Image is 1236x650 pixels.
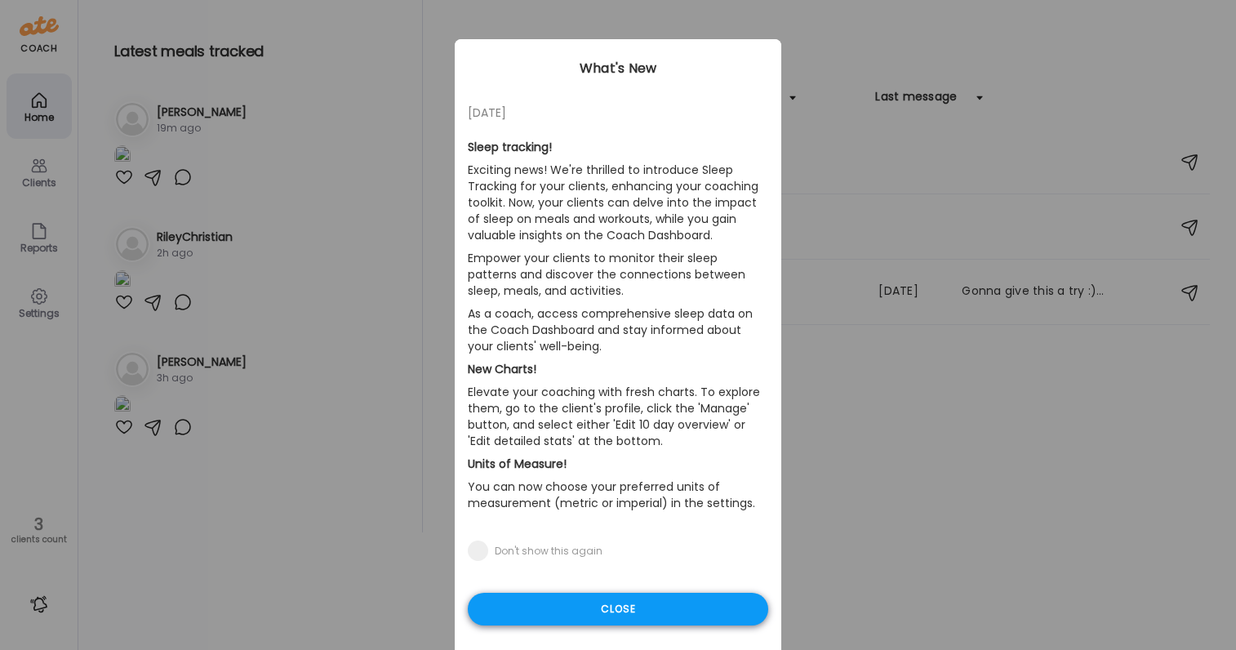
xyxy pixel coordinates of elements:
p: Empower your clients to monitor their sleep patterns and discover the connections between sleep, ... [468,247,768,302]
p: You can now choose your preferred units of measurement (metric or imperial) in the settings. [468,475,768,514]
p: As a coach, access comprehensive sleep data on the Coach Dashboard and stay informed about your c... [468,302,768,358]
div: What's New [455,59,781,78]
p: Exciting news! We're thrilled to introduce Sleep Tracking for your clients, enhancing your coachi... [468,158,768,247]
div: Close [468,593,768,626]
b: Sleep tracking! [468,139,552,155]
b: New Charts! [468,361,536,377]
div: Don't show this again [495,545,602,558]
p: Elevate your coaching with fresh charts. To explore them, go to the client's profile, click the '... [468,381,768,452]
b: Units of Measure! [468,456,567,472]
div: [DATE] [468,103,768,122]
